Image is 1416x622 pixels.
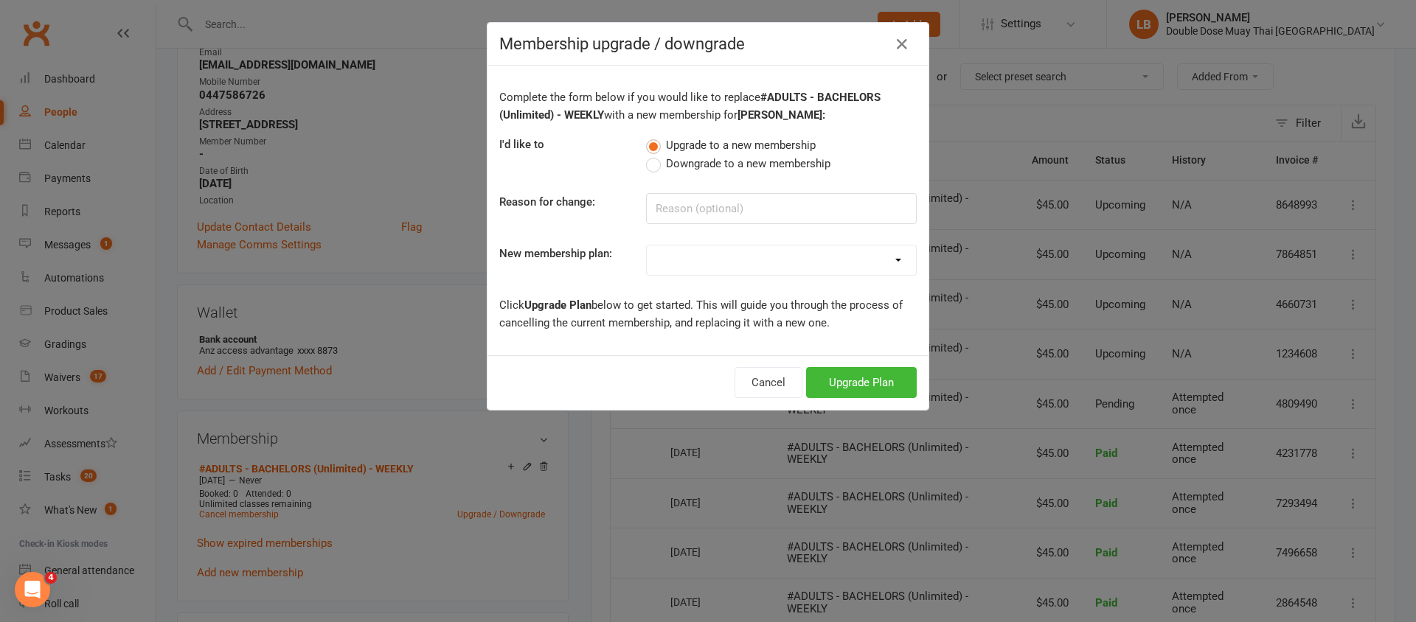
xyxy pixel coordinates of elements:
h4: Membership upgrade / downgrade [499,35,917,53]
button: Upgrade Plan [806,367,917,398]
span: Downgrade to a new membership [666,155,830,170]
label: I'd like to [499,136,544,153]
button: Cancel [735,367,802,398]
p: Click below to get started. This will guide you through the process of cancelling the current mem... [499,296,917,332]
b: Upgrade Plan [524,298,591,312]
iframe: Intercom live chat [15,572,50,607]
span: Upgrade to a new membership [666,136,816,152]
p: Complete the form below if you would like to replace with a new membership for [499,88,917,124]
label: Reason for change: [499,193,595,211]
button: Close [890,32,914,56]
label: New membership plan: [499,245,612,262]
b: [PERSON_NAME]: [737,108,825,122]
input: Reason (optional) [646,193,917,224]
span: 4 [45,572,57,584]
